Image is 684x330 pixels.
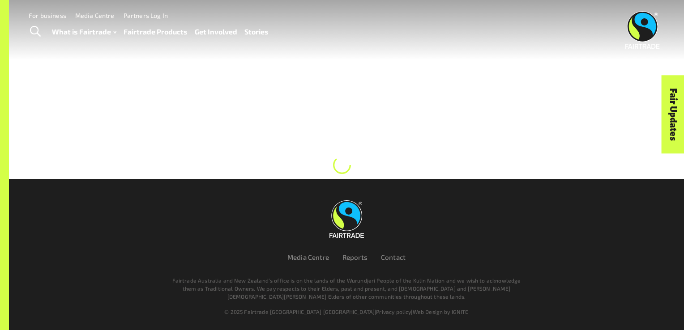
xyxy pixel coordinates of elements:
div: | | [77,308,616,316]
a: Media Centre [75,12,115,19]
a: Reports [342,253,368,261]
a: Partners Log In [124,12,168,19]
a: What is Fairtrade [52,25,116,38]
img: Fairtrade Australia New Zealand logo [329,200,364,238]
span: © 2025 Fairtrade [GEOGRAPHIC_DATA] [GEOGRAPHIC_DATA] [224,309,375,315]
a: Media Centre [287,253,329,261]
a: Stories [244,25,269,38]
p: Fairtrade Australia and New Zealand’s office is on the lands of the Wurundjeri People of the Kuli... [168,276,525,300]
a: Web Design by IGNITE [413,309,469,315]
img: Fairtrade Australia New Zealand logo [625,11,660,49]
a: Get Involved [195,25,237,38]
a: Fairtrade Products [124,25,188,38]
a: Toggle Search [24,21,46,43]
a: Privacy policy [376,309,411,315]
a: Contact [381,253,406,261]
a: For business [29,12,66,19]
